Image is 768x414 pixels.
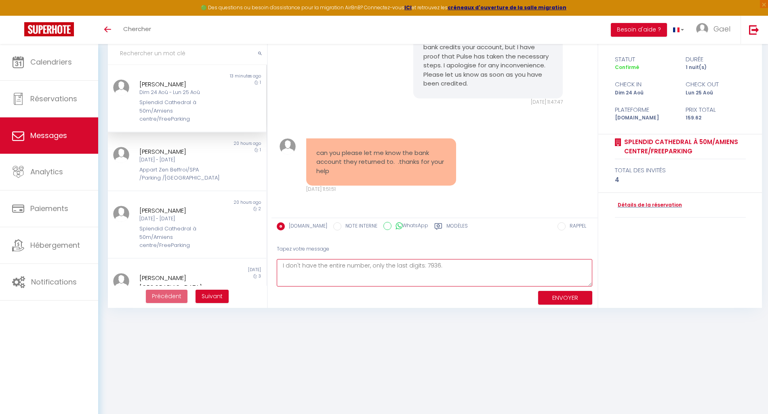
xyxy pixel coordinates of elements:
[187,199,266,206] div: 20 hours ago
[113,79,129,96] img: ...
[538,291,592,305] button: ENVOYER
[615,201,682,209] a: Détails de la réservation
[404,4,412,11] a: ICI
[31,277,77,287] span: Notifications
[139,98,221,123] div: Splendid Cathedral à 50m/Amiens centre/FreeParking
[187,73,266,79] div: 13 minutes ago
[259,273,261,279] span: 3
[139,273,221,292] div: [PERSON_NAME][GEOGRAPHIC_DATA]
[260,147,261,153] span: 1
[202,292,223,300] span: Suivant
[680,64,751,71] div: 1 nuit(s)
[610,79,680,89] div: check in
[610,114,680,122] div: [DOMAIN_NAME]
[680,105,751,115] div: Prix total
[610,54,680,64] div: statut
[391,222,428,231] label: WhatsApp
[696,23,708,35] img: ...
[187,267,266,273] div: [DATE]
[30,130,67,140] span: Messages
[113,147,129,163] img: ...
[615,64,639,71] span: Confirmé
[24,22,74,36] img: Super Booking
[285,222,327,231] label: [DOMAIN_NAME]
[139,166,221,182] div: Appart Zen Beffroi/SPA /Parking /[GEOGRAPHIC_DATA]
[306,186,456,193] div: [DATE] 11:51:51
[680,79,751,89] div: check out
[30,57,72,67] span: Calendriers
[615,165,746,175] div: total des invités
[690,16,741,44] a: ... Gael
[446,222,468,232] label: Modèles
[277,239,592,259] div: Tapez votre message
[316,148,446,176] pre: can you please let me know the bank account they returned to. .thanks for your help
[117,16,157,44] a: Chercher
[152,292,181,300] span: Précédent
[680,54,751,64] div: durée
[680,114,751,122] div: 159.62
[749,25,759,35] img: logout
[30,94,77,104] span: Réservations
[259,206,261,212] span: 2
[280,138,296,155] img: ...
[6,3,31,27] button: Ouvrir le widget de chat LiveChat
[196,290,229,303] button: Next
[615,175,746,185] div: 4
[610,105,680,115] div: Plateforme
[448,4,566,11] a: créneaux d'ouverture de la salle migration
[680,89,751,97] div: Lun 25 Aoû
[108,42,267,65] input: Rechercher un mot clé
[113,273,129,289] img: ...
[139,206,221,215] div: [PERSON_NAME]
[139,156,221,164] div: [DATE] - [DATE]
[139,147,221,157] div: [PERSON_NAME]
[146,290,187,303] button: Previous
[139,225,221,249] div: Splendid Cathedral à 50m/Amiens centre/FreeParking
[139,79,221,89] div: [PERSON_NAME]
[139,215,221,223] div: [DATE] - [DATE]
[30,167,63,177] span: Analytics
[413,98,563,106] div: [DATE] 11:47:47
[341,222,377,231] label: NOTE INTERNE
[423,16,553,88] pre: I have confirmation that Pulse refunded you [DATE]. There may be a slight delay between the refun...
[30,203,68,213] span: Paiements
[187,140,266,147] div: 20 hours ago
[611,23,667,37] button: Besoin d'aide ?
[260,79,261,86] span: 1
[30,240,80,250] span: Hébergement
[139,89,221,96] div: Dim 24 Aoû - Lun 25 Aoû
[621,137,746,156] a: Splendid Cathedral à 50m/Amiens centre/FreeParking
[566,222,586,231] label: RAPPEL
[113,206,129,222] img: ...
[610,89,680,97] div: Dim 24 Aoû
[123,25,151,33] span: Chercher
[713,24,730,34] span: Gael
